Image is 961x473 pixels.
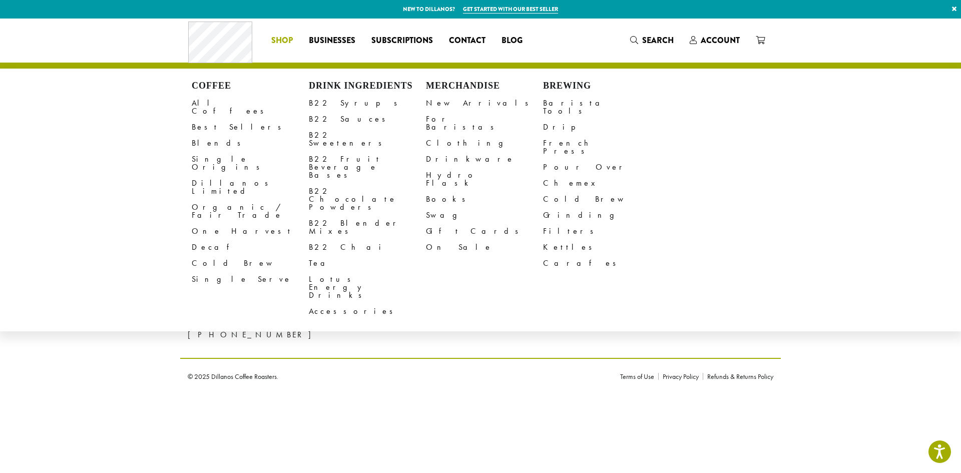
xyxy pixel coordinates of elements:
[426,151,543,167] a: Drinkware
[309,215,426,239] a: B22 Blender Mixes
[188,373,605,380] p: © 2025 Dillanos Coffee Roasters.
[543,159,660,175] a: Pour Over
[426,135,543,151] a: Clothing
[192,255,309,271] a: Cold Brew
[463,5,558,14] a: Get started with our best seller
[701,35,740,46] span: Account
[263,33,301,49] a: Shop
[371,35,433,47] span: Subscriptions
[543,119,660,135] a: Drip
[426,111,543,135] a: For Baristas
[192,199,309,223] a: Organic / Fair Trade
[309,239,426,255] a: B22 Chai
[192,239,309,255] a: Decaf
[192,151,309,175] a: Single Origins
[426,81,543,92] h4: Merchandise
[192,175,309,199] a: Dillanos Limited
[543,191,660,207] a: Cold Brew
[192,119,309,135] a: Best Sellers
[426,207,543,223] a: Swag
[309,303,426,319] a: Accessories
[309,111,426,127] a: B22 Sauces
[543,223,660,239] a: Filters
[309,81,426,92] h4: Drink Ingredients
[620,373,658,380] a: Terms of Use
[309,183,426,215] a: B22 Chocolate Powders
[192,135,309,151] a: Blends
[192,81,309,92] h4: Coffee
[642,35,674,46] span: Search
[703,373,773,380] a: Refunds & Returns Policy
[426,167,543,191] a: Hydro Flask
[543,81,660,92] h4: Brewing
[192,95,309,119] a: All Coffees
[449,35,486,47] span: Contact
[658,373,703,380] a: Privacy Policy
[426,239,543,255] a: On Sale
[543,175,660,191] a: Chemex
[309,255,426,271] a: Tea
[543,255,660,271] a: Carafes
[543,135,660,159] a: French Press
[543,95,660,119] a: Barista Tools
[543,239,660,255] a: Kettles
[309,95,426,111] a: B22 Syrups
[502,35,523,47] span: Blog
[543,207,660,223] a: Grinding
[192,223,309,239] a: One Harvest
[622,32,682,49] a: Search
[309,127,426,151] a: B22 Sweeteners
[426,191,543,207] a: Books
[192,271,309,287] a: Single Serve
[426,95,543,111] a: New Arrivals
[426,223,543,239] a: Gift Cards
[271,35,293,47] span: Shop
[309,151,426,183] a: B22 Fruit Beverage Bases
[309,35,355,47] span: Businesses
[309,271,426,303] a: Lotus Energy Drinks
